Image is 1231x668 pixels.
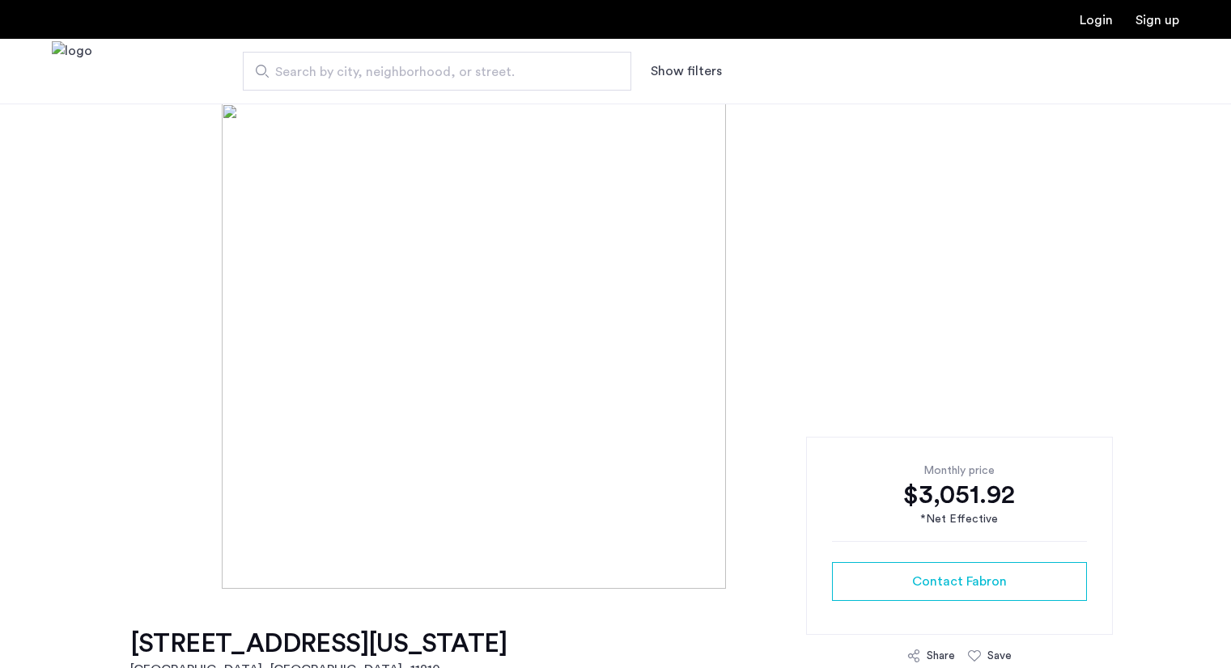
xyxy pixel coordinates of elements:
div: $3,051.92 [832,479,1087,511]
a: Login [1080,14,1113,27]
button: Show or hide filters [651,61,722,81]
a: Registration [1135,14,1179,27]
a: Cazamio Logo [52,41,92,102]
div: *Net Effective [832,511,1087,528]
div: Monthly price [832,463,1087,479]
span: Contact Fabron [912,572,1007,591]
button: button [832,562,1087,601]
input: Apartment Search [243,52,631,91]
img: logo [52,41,92,102]
img: [object%20Object] [222,104,1009,589]
div: Save [987,648,1012,664]
div: Share [927,648,955,664]
h1: [STREET_ADDRESS][US_STATE] [130,628,507,660]
span: Search by city, neighborhood, or street. [275,62,586,82]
